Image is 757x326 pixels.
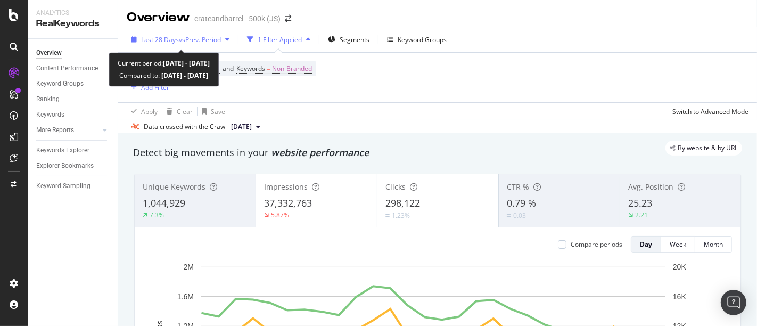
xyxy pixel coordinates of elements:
[678,145,738,151] span: By website & by URL
[385,182,406,192] span: Clicks
[127,31,234,48] button: Last 28 DaysvsPrev. Period
[36,47,110,59] a: Overview
[36,94,60,105] div: Ranking
[162,103,193,120] button: Clear
[385,197,420,209] span: 298,122
[36,145,89,156] div: Keywords Explorer
[198,103,225,120] button: Save
[184,263,194,271] text: 2M
[665,141,742,156] div: legacy label
[223,64,234,73] span: and
[36,94,110,105] a: Ranking
[695,236,732,253] button: Month
[36,125,74,136] div: More Reports
[383,31,451,48] button: Keyword Groups
[36,9,109,18] div: Analytics
[36,145,110,156] a: Keywords Explorer
[36,125,100,136] a: More Reports
[661,236,695,253] button: Week
[127,103,158,120] button: Apply
[36,63,98,74] div: Content Performance
[231,122,252,132] span: 2025 Sep. 17th
[177,107,193,116] div: Clear
[36,109,110,120] a: Keywords
[285,15,291,22] div: arrow-right-arrow-left
[392,211,410,220] div: 1.23%
[236,64,265,73] span: Keywords
[144,122,227,132] div: Data crossed with the Crawl
[340,35,369,44] span: Segments
[127,9,190,27] div: Overview
[264,182,308,192] span: Impressions
[36,63,110,74] a: Content Performance
[141,83,169,92] div: Add Filter
[36,181,110,192] a: Keyword Sampling
[36,109,64,120] div: Keywords
[571,240,622,249] div: Compare periods
[385,214,390,217] img: Equal
[118,58,210,70] div: Current period:
[631,236,661,253] button: Day
[258,35,302,44] div: 1 Filter Applied
[36,18,109,30] div: RealKeywords
[507,182,529,192] span: CTR %
[271,210,289,219] div: 5.87%
[635,210,648,219] div: 2.21
[668,103,748,120] button: Switch to Advanced Mode
[628,182,673,192] span: Avg. Position
[119,70,208,82] div: Compared to:
[507,197,536,209] span: 0.79 %
[141,107,158,116] div: Apply
[704,240,723,249] div: Month
[143,182,205,192] span: Unique Keywords
[670,240,686,249] div: Week
[243,31,315,48] button: 1 Filter Applied
[141,35,179,44] span: Last 28 Days
[264,197,312,209] span: 37,332,763
[227,120,265,133] button: [DATE]
[127,81,169,94] button: Add Filter
[177,292,194,301] text: 1.6M
[507,214,511,217] img: Equal
[640,240,652,249] div: Day
[160,71,208,80] b: [DATE] - [DATE]
[513,211,526,220] div: 0.03
[673,292,687,301] text: 16K
[36,78,110,89] a: Keyword Groups
[36,160,110,172] a: Explorer Bookmarks
[324,31,374,48] button: Segments
[211,107,225,116] div: Save
[36,78,84,89] div: Keyword Groups
[272,61,312,76] span: Non-Branded
[267,64,270,73] span: =
[179,35,221,44] span: vs Prev. Period
[721,290,746,315] div: Open Intercom Messenger
[194,13,281,24] div: crateandbarrel - 500k (JS)
[628,197,652,209] span: 25.23
[143,197,185,209] span: 1,044,929
[163,59,210,68] b: [DATE] - [DATE]
[150,210,164,219] div: 7.3%
[36,47,62,59] div: Overview
[673,263,687,271] text: 20K
[36,181,90,192] div: Keyword Sampling
[36,160,94,172] div: Explorer Bookmarks
[398,35,447,44] div: Keyword Groups
[672,107,748,116] div: Switch to Advanced Mode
